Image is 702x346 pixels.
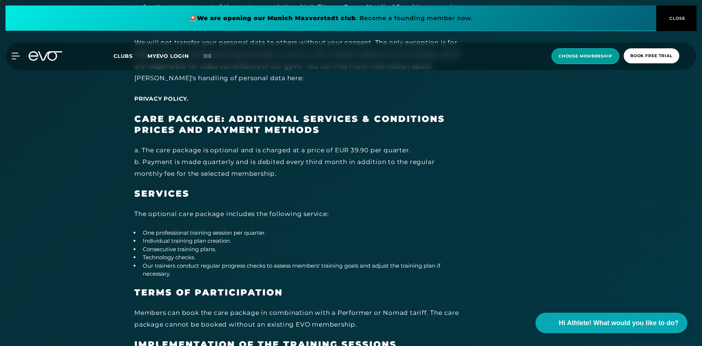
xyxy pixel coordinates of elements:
li: Individual training plan creation. [140,237,464,245]
li: Consecutive training plans. [140,245,464,254]
span: book free trial [630,53,673,59]
li: Technology checks. [140,253,464,262]
span: Clubs [113,53,133,59]
a: book free trial [621,48,682,64]
a: MYEVO LOGIN [148,53,189,59]
div: Members can book the care package in combination with a Performer or Nomad tariff. The care packa... [134,307,464,331]
div: The optional care package includes the following service: [134,208,464,220]
a: choose membership [549,48,621,64]
button: CLOSE [656,5,697,31]
span: choose membership [559,53,612,59]
span: CLOSE [668,15,686,22]
div: a. The care package is optional and is charged at a price of EUR 39.90 per quarter. b. Payment is... [134,144,464,180]
h3: TERMS OF PARTICIPATION [134,287,464,298]
li: Our trainers conduct regular progress checks to assess members' training goals and adjust the tra... [140,262,464,278]
a: PRIVACY POLICY. [134,95,188,102]
li: One professional training session per quarter. [140,229,464,237]
span: PRIVACY POLICY. [134,95,188,103]
button: Hi Athlete! What would you like to do? [535,313,687,333]
a: Clubs [113,52,148,59]
a: de [203,52,221,60]
h3: SERVICES [134,188,464,199]
h3: PRICES AND PAYMENT METHODS [134,124,464,135]
h3: CARE PACKAGE: ADDITIONAL SERVICES & CONDITIONS [134,114,464,124]
span: Hi Athlete! What would you like to do? [559,318,679,328]
span: de [203,53,212,59]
